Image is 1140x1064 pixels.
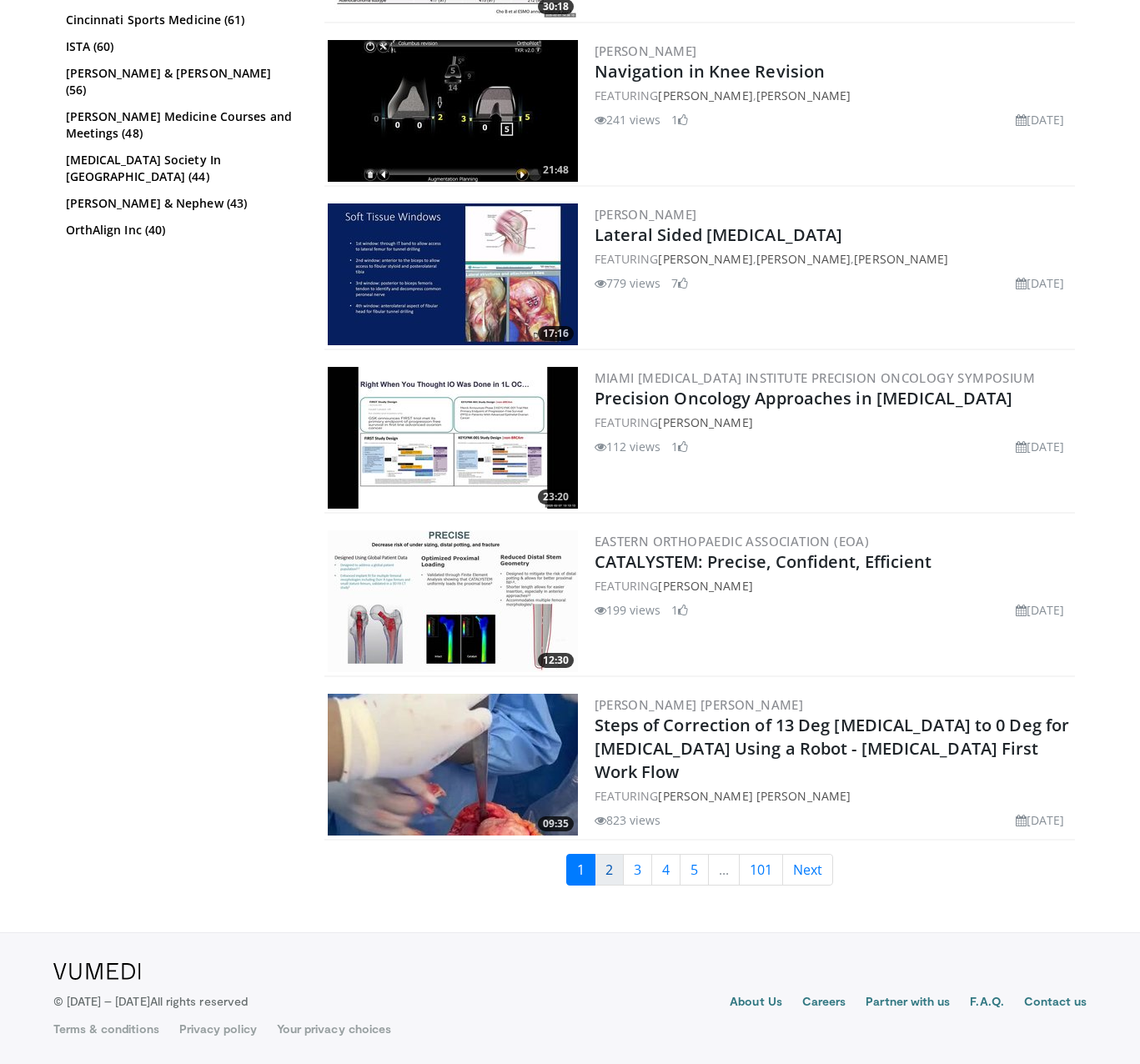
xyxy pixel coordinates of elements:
a: [PERSON_NAME] [658,88,752,103]
a: Terms & conditions [53,1021,159,1037]
li: 779 views [595,274,661,292]
li: 241 views [595,111,661,128]
a: About Us [730,993,782,1013]
li: 1 [671,111,688,128]
img: 94ee0218-2a1c-498b-9085-5583aaf1868d.300x170_q85_crop-smart_upscale.jpg [328,40,578,182]
a: [PERSON_NAME] [PERSON_NAME] [658,788,851,804]
li: 823 views [595,811,661,829]
span: All rights reserved [150,994,248,1008]
a: [PERSON_NAME] Medicine Courses and Meetings (48) [66,108,295,142]
a: 4 [651,854,680,886]
a: Navigation in Knee Revision [595,60,826,83]
div: FEATURING [595,787,1072,805]
li: 1 [671,438,688,455]
div: FEATURING [595,414,1072,431]
li: [DATE] [1016,438,1065,455]
a: [PERSON_NAME] [PERSON_NAME] [595,696,804,713]
a: Privacy policy [179,1021,257,1037]
li: [DATE] [1016,811,1065,829]
a: 101 [739,854,783,886]
img: dfb5c672-ab90-4423-ad88-dc5f6d6080f4.300x170_q85_crop-smart_upscale.jpg [328,530,578,672]
a: [PERSON_NAME] [658,414,752,430]
a: Careers [802,993,846,1013]
img: 5145a7b4-412f-46c6-98da-43b0f40fe079.300x170_q85_crop-smart_upscale.jpg [328,694,578,836]
a: [PERSON_NAME] & Nephew (43) [66,195,295,212]
a: 2 [595,854,624,886]
a: Your privacy choices [277,1021,391,1037]
span: 17:16 [538,326,574,341]
div: FEATURING , [595,87,1072,104]
span: 12:30 [538,653,574,668]
img: 7753dcb8-cd07-4147-b37c-1b502e1576b2.300x170_q85_crop-smart_upscale.jpg [328,203,578,345]
a: 5 [680,854,709,886]
li: 199 views [595,601,661,619]
a: [MEDICAL_DATA] Society In [GEOGRAPHIC_DATA] (44) [66,152,295,185]
img: VuMedi Logo [53,963,141,980]
a: [PERSON_NAME] [854,251,948,267]
a: Contact us [1024,993,1087,1013]
div: FEATURING [595,577,1072,595]
a: 21:48 [328,40,578,182]
a: 1 [566,854,595,886]
a: Lateral Sided [MEDICAL_DATA] [595,223,843,246]
a: 17:16 [328,203,578,345]
a: [PERSON_NAME] [658,578,752,594]
div: FEATURING , , [595,250,1072,268]
a: [PERSON_NAME] [756,251,851,267]
a: Eastern Orthopaedic Association (EOA) [595,533,870,550]
li: 112 views [595,438,661,455]
a: Partner with us [866,993,950,1013]
li: [DATE] [1016,111,1065,128]
a: Miami [MEDICAL_DATA] Institute Precision Oncology Symposium [595,369,1036,386]
a: ISTA (60) [66,38,295,55]
li: [DATE] [1016,601,1065,619]
nav: Search results pages [324,854,1075,886]
a: 09:35 [328,694,578,836]
li: 1 [671,601,688,619]
a: [PERSON_NAME] [595,43,697,59]
a: [PERSON_NAME] & [PERSON_NAME] (56) [66,65,295,98]
a: Cincinnati Sports Medicine (61) [66,12,295,28]
span: 23:20 [538,489,574,504]
p: © [DATE] – [DATE] [53,993,249,1010]
img: fa270b70-afdc-48ba-921e-a0dfed32f518.300x170_q85_crop-smart_upscale.jpg [328,367,578,509]
a: F.A.Q. [970,993,1003,1013]
a: CATALYSTEM: Precise, Confident, Efficient [595,550,932,573]
a: [PERSON_NAME] [595,206,697,223]
a: Next [782,854,833,886]
span: 09:35 [538,816,574,831]
span: 21:48 [538,163,574,178]
a: Precision Oncology Approaches in [MEDICAL_DATA] [595,387,1013,409]
a: 3 [623,854,652,886]
li: [DATE] [1016,274,1065,292]
a: OrthAlign Inc (40) [66,222,295,238]
li: 7 [671,274,688,292]
a: 12:30 [328,530,578,672]
a: [PERSON_NAME] [658,251,752,267]
a: Steps of Correction of 13 Deg [MEDICAL_DATA] to 0 Deg for [MEDICAL_DATA] Using a Robot - [MEDICAL... [595,714,1070,783]
a: [PERSON_NAME] [756,88,851,103]
a: 23:20 [328,367,578,509]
